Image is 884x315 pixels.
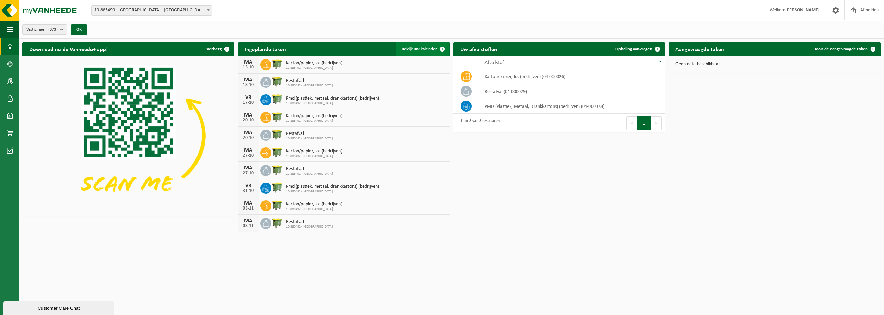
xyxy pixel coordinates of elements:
span: Pmd (plastiek, metaal, drankkartons) (bedrijven) [286,184,379,189]
img: WB-0660-HPE-GN-51 [271,182,283,193]
div: VR [241,95,255,100]
h2: Ingeplande taken [238,42,293,56]
span: Karton/papier, los (bedrijven) [286,202,342,207]
span: Toon de aangevraagde taken [814,47,868,52]
img: WB-1100-HPE-GN-51 [271,129,283,140]
div: MA [241,218,255,224]
span: Verberg [206,47,222,52]
span: Karton/papier, los (bedrijven) [286,149,342,154]
span: 10-885490 - VRIJE BASISSCHOOL DE LINDE - NIEUWERKERKEN [92,6,212,15]
div: 03-11 [241,206,255,211]
div: 20-10 [241,136,255,140]
a: Toon de aangevraagde taken [809,42,880,56]
span: Pmd (plastiek, metaal, drankkartons) (bedrijven) [286,96,379,101]
span: 10-885492 - [GEOGRAPHIC_DATA] [286,66,342,70]
div: 13-10 [241,83,255,87]
img: WB-1100-HPE-GN-51 [271,58,283,70]
button: OK [71,24,87,35]
span: Karton/papier, los (bedrijven) [286,113,342,119]
span: 10-885490 - VRIJE BASISSCHOOL DE LINDE - NIEUWERKERKEN [91,5,212,16]
img: WB-1100-HPE-GN-51 [271,146,283,158]
div: 27-10 [241,171,255,176]
div: 31-10 [241,188,255,193]
td: karton/papier, los (bedrijven) (04-000026) [479,69,665,84]
td: PMD (Plastiek, Metaal, Drankkartons) (bedrijven) (04-000978) [479,99,665,114]
span: 10-885492 - [GEOGRAPHIC_DATA] [286,154,342,158]
span: 10-885492 - [GEOGRAPHIC_DATA] [286,137,333,141]
h2: Download nu de Vanheede+ app! [22,42,115,56]
div: MA [241,77,255,83]
span: 10-885492 - [GEOGRAPHIC_DATA] [286,207,342,211]
span: Afvalstof [484,60,504,65]
img: WB-1100-HPE-GN-51 [271,76,283,87]
button: Verberg [201,42,234,56]
span: Bekijk uw kalender [402,47,437,52]
img: WB-1100-HPE-GN-51 [271,199,283,211]
iframe: chat widget [3,300,115,315]
div: MA [241,201,255,206]
div: MA [241,59,255,65]
div: 17-10 [241,100,255,105]
span: 10-885492 - [GEOGRAPHIC_DATA] [286,101,379,105]
strong: [PERSON_NAME] [785,8,820,13]
span: 10-885492 - [GEOGRAPHIC_DATA] [286,84,333,88]
img: Download de VHEPlus App [22,56,234,215]
div: VR [241,183,255,188]
span: 10-885492 - [GEOGRAPHIC_DATA] [286,225,333,229]
button: Vestigingen(3/3) [22,24,67,35]
span: Restafval [286,219,333,225]
img: WB-1100-HPE-GN-51 [271,111,283,123]
div: 27-10 [241,153,255,158]
div: MA [241,165,255,171]
span: Karton/papier, los (bedrijven) [286,61,342,66]
button: Previous [626,116,637,130]
count: (3/3) [48,27,58,32]
div: 13-10 [241,65,255,70]
span: 10-885492 - [GEOGRAPHIC_DATA] [286,172,333,176]
span: 10-885492 - [GEOGRAPHIC_DATA] [286,189,379,194]
h2: Uw afvalstoffen [453,42,504,56]
span: Restafval [286,131,333,137]
p: Geen data beschikbaar. [675,62,874,67]
span: 10-885492 - [GEOGRAPHIC_DATA] [286,119,342,123]
div: 20-10 [241,118,255,123]
span: Restafval [286,78,333,84]
div: MA [241,112,255,118]
a: Bekijk uw kalender [396,42,449,56]
div: MA [241,130,255,136]
span: Vestigingen [26,25,58,35]
button: 1 [637,116,651,130]
img: WB-0660-HPE-GN-51 [271,93,283,105]
div: 03-11 [241,224,255,229]
td: restafval (04-000029) [479,84,665,99]
a: Ophaling aanvragen [610,42,664,56]
div: 1 tot 3 van 3 resultaten [457,115,500,131]
span: Ophaling aanvragen [615,47,652,52]
img: WB-1100-HPE-GN-51 [271,217,283,229]
div: MA [241,148,255,153]
img: WB-1100-HPE-GN-51 [271,164,283,176]
button: Next [651,116,662,130]
h2: Aangevraagde taken [669,42,731,56]
span: Restafval [286,166,333,172]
